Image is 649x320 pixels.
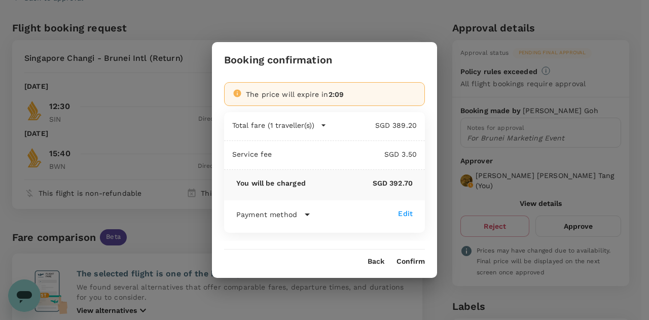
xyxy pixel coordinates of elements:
[232,120,314,130] p: Total fare (1 traveller(s))
[246,89,416,99] div: The price will expire in
[327,120,417,130] p: SGD 389.20
[398,208,413,219] div: Edit
[272,149,417,159] p: SGD 3.50
[224,54,332,66] h3: Booking confirmation
[236,178,306,188] p: You will be charged
[368,258,384,266] button: Back
[232,120,327,130] button: Total fare (1 traveller(s))
[396,258,425,266] button: Confirm
[232,149,272,159] p: Service fee
[306,178,413,188] p: SGD 392.70
[236,209,297,220] p: Payment method
[329,90,344,98] span: 2:09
